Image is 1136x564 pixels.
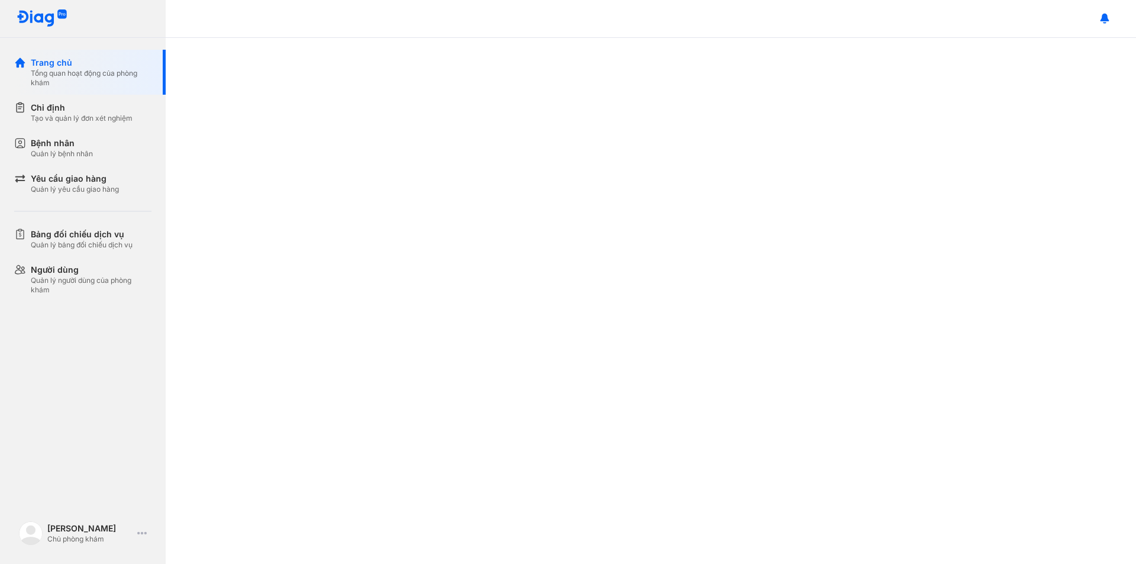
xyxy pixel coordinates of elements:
[47,523,133,534] div: [PERSON_NAME]
[31,173,119,185] div: Yêu cầu giao hàng
[17,9,67,28] img: logo
[47,534,133,544] div: Chủ phòng khám
[31,149,93,159] div: Quản lý bệnh nhân
[31,240,133,250] div: Quản lý bảng đối chiếu dịch vụ
[31,276,151,295] div: Quản lý người dùng của phòng khám
[31,69,151,88] div: Tổng quan hoạt động của phòng khám
[31,102,133,114] div: Chỉ định
[31,114,133,123] div: Tạo và quản lý đơn xét nghiệm
[31,137,93,149] div: Bệnh nhân
[31,185,119,194] div: Quản lý yêu cầu giao hàng
[31,228,133,240] div: Bảng đối chiếu dịch vụ
[19,521,43,545] img: logo
[31,57,151,69] div: Trang chủ
[31,264,151,276] div: Người dùng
